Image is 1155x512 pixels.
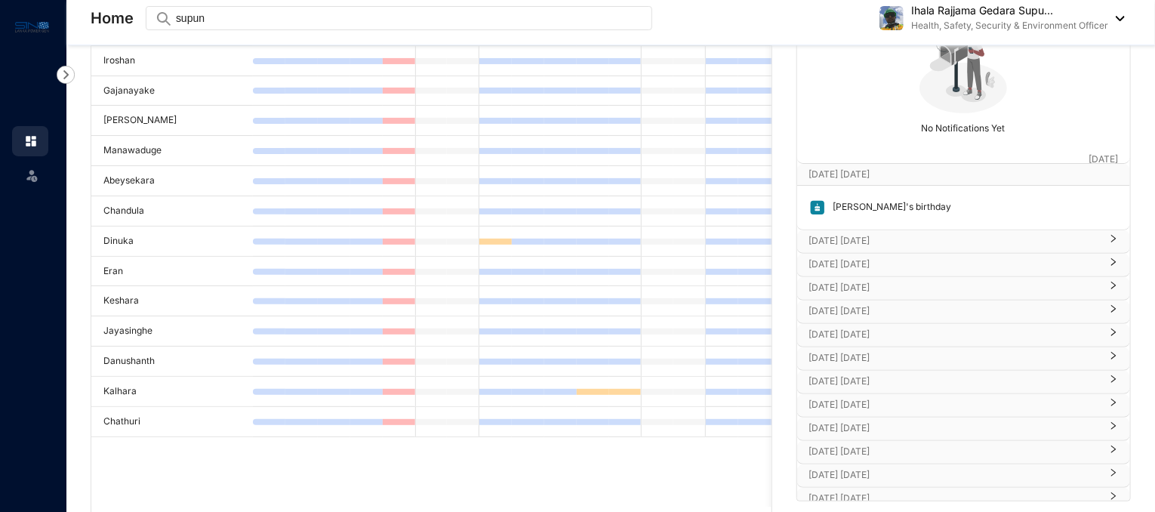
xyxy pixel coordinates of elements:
span: right [1109,498,1118,501]
div: [DATE] [DATE] [797,464,1130,487]
td: Jayasinghe [91,316,253,347]
div: [DATE] [DATE] [797,441,1130,464]
p: [DATE] [DATE] [809,304,1100,319]
p: Ihala Rajjama Gedara Supu... [911,3,1108,18]
div: [DATE] [DATE] [797,230,1130,253]
p: [DATE] [DATE] [809,167,1089,182]
td: Danushanth [91,347,253,377]
p: Home [91,8,134,29]
p: [DATE] [DATE] [809,374,1100,389]
span: right [1109,427,1118,430]
div: [DATE] [DATE] [797,277,1130,300]
li: Home [12,126,48,156]
div: [DATE] [DATE] [797,347,1130,370]
span: right [1109,451,1118,454]
p: [DATE] [DATE] [809,350,1100,365]
div: [DATE] [DATE] [797,301,1130,323]
img: home.c6720e0a13eba0172344.svg [24,134,38,148]
p: [DATE] [DATE] [809,280,1100,295]
td: Chathuri [91,407,253,437]
span: right [1109,287,1118,290]
p: [DATE] [DATE] [809,397,1100,412]
p: No Notifications Yet [802,116,1126,136]
td: Keshara [91,286,253,316]
span: right [1109,264,1118,267]
div: [DATE] [DATE] [797,254,1130,276]
img: leave-unselected.2934df6273408c3f84d9.svg [24,168,39,183]
span: right [1109,474,1118,477]
td: Iroshan [91,46,253,76]
p: [DATE] [DATE] [809,327,1100,342]
td: Gajanayake [91,76,253,106]
span: right [1109,357,1118,360]
span: right [1109,381,1118,384]
td: Abeysekara [91,166,253,196]
p: [DATE] [1089,152,1118,167]
td: Chandula [91,196,253,227]
div: [DATE] [DATE] [797,371,1130,393]
p: [DATE] [DATE] [809,257,1100,272]
img: file-1740898491306_528f5514-e393-46a8-abe0-f02cd7a6b571 [879,6,904,30]
img: no-notification-yet.99f61bb71409b19b567a5111f7a484a1.svg [911,12,1015,116]
div: [DATE] [DATE] [797,324,1130,347]
div: [DATE] [DATE] [797,418,1130,440]
p: [DATE] [DATE] [809,467,1100,483]
input: I’m looking for... [176,10,643,26]
td: Manawaduge [91,136,253,166]
td: Eran [91,257,253,287]
td: Dinuka [91,227,253,257]
img: dropdown-black.8e83cc76930a90b1a4fdb6d089b7bf3a.svg [1108,16,1125,21]
div: [DATE] [DATE] [797,394,1130,417]
img: nav-icon-right.af6afadce00d159da59955279c43614e.svg [57,66,75,84]
span: right [1109,240,1118,243]
span: right [1109,334,1118,337]
span: right [1109,310,1118,313]
td: [PERSON_NAME] [91,106,253,136]
img: birthday.63217d55a54455b51415ef6ca9a78895.svg [809,199,826,216]
p: [DATE] [DATE] [809,421,1100,436]
span: right [1109,404,1118,407]
div: [DATE] [DATE] [797,488,1130,510]
div: [DATE] [DATE][DATE] [797,164,1130,185]
p: [DATE] [DATE] [809,491,1100,506]
td: Kalhara [91,377,253,407]
p: [PERSON_NAME]'s birthday [826,199,952,216]
p: [DATE] [DATE] [809,444,1100,459]
img: logo [15,18,49,35]
p: Health, Safety, Security & Environment Officer [911,18,1108,33]
p: [DATE] [DATE] [809,233,1100,248]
